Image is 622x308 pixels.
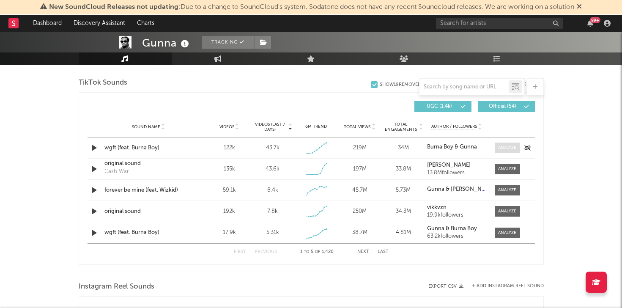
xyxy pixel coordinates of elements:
span: Videos (last 7 days) [253,122,287,132]
button: First [234,250,246,254]
div: 197M [340,165,379,173]
strong: [PERSON_NAME] [427,162,471,168]
div: 45.7M [340,186,379,195]
div: 13.8M followers [427,170,486,176]
div: 63.2k followers [427,234,486,239]
div: Gunna [142,36,191,50]
button: 99+ [587,20,593,27]
a: forever be mine (feat. Wizkid) [104,186,193,195]
input: Search for artists [436,18,563,29]
a: Discovery Assistant [68,15,131,32]
span: Author / Followers [431,124,477,129]
button: + Add Instagram Reel Sound [472,284,544,289]
input: Search by song name or URL [419,84,509,91]
div: 34.3M [384,207,423,216]
strong: vikkvzn [427,205,447,210]
button: Official(54) [478,101,535,112]
div: 8.4k [267,186,278,195]
div: 59.1k [210,186,249,195]
button: Last [378,250,389,254]
a: Gunna & Burna Boy [427,226,486,232]
a: Dashboard [27,15,68,32]
button: Export CSV [428,284,463,289]
div: 5.73M [384,186,423,195]
div: 135k [210,165,249,173]
a: [PERSON_NAME] [427,162,486,168]
div: 192k [210,207,249,216]
button: Tracking [202,36,255,49]
span: Instagram Reel Sounds [79,282,154,292]
div: 19.9k followers [427,212,486,218]
div: 219M [340,144,379,152]
a: Burna Boy & Gunna [427,144,486,150]
div: 1 5 1,420 [294,247,340,257]
div: 4.81M [384,228,423,237]
span: UGC ( 1.4k ) [420,104,459,109]
div: Cash War [104,168,129,176]
div: 38.7M [340,228,379,237]
span: Total Views [344,124,370,129]
span: Sound Name [132,124,160,129]
span: Dismiss [577,4,582,11]
a: wgft (feat. Burna Boy) [104,228,193,237]
div: 6M Trend [296,124,336,130]
span: of [315,250,320,254]
div: 43.7k [266,144,279,152]
span: New SoundCloud Releases not updating [49,4,178,11]
span: Total Engagements [384,122,418,132]
div: 34M [384,144,423,152]
a: original sound [104,207,193,216]
div: 99 + [590,17,600,23]
div: 17.9k [210,228,249,237]
div: 5.31k [266,228,279,237]
strong: Burna Boy & Gunna [427,144,477,150]
div: 33.8M [384,165,423,173]
strong: Gunna & [PERSON_NAME] [427,187,494,192]
strong: Gunna & Burna Boy [427,226,477,231]
button: Next [357,250,369,254]
span: : Due to a change to SoundCloud's system, Sodatone does not have any recent Soundcloud releases. ... [49,4,574,11]
span: to [304,250,309,254]
div: 43.6k [266,165,279,173]
span: TikTok Sounds [79,78,127,88]
div: 250M [340,207,379,216]
button: UGC(1.4k) [414,101,471,112]
a: Charts [131,15,160,32]
a: wgft (feat. Burna Boy) [104,144,193,152]
div: + Add Instagram Reel Sound [463,284,544,289]
span: Videos [219,124,234,129]
span: Official ( 54 ) [483,104,522,109]
button: Previous [255,250,277,254]
a: vikkvzn [427,205,486,211]
a: Gunna & [PERSON_NAME] [427,187,486,192]
a: original sound [104,159,193,168]
div: 7.8k [267,207,278,216]
div: 122k [210,144,249,152]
